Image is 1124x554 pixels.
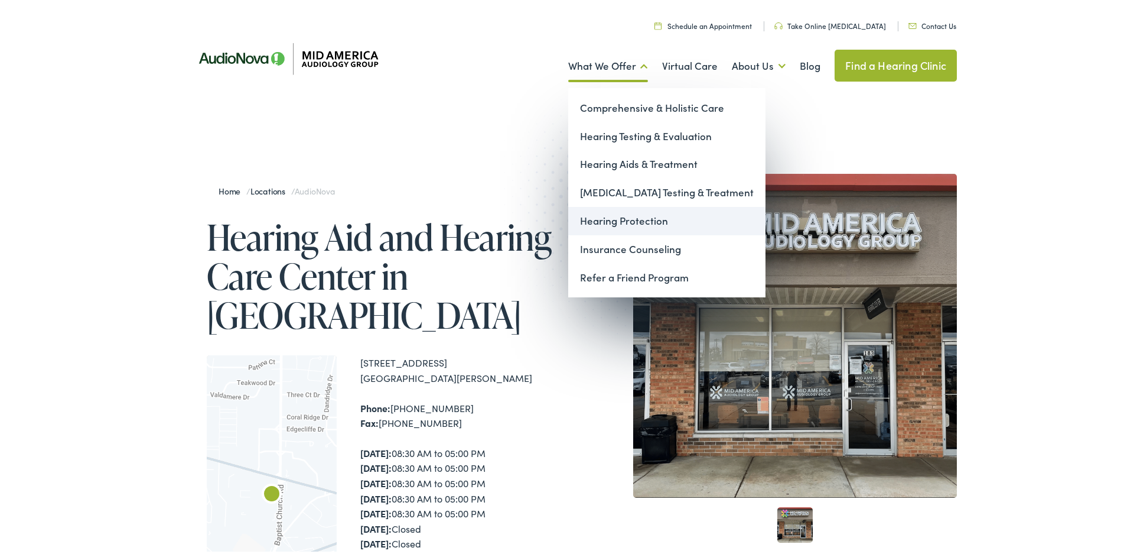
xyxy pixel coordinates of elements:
[207,215,567,332] h1: Hearing Aid and Hearing Care Center in [GEOGRAPHIC_DATA]
[774,20,783,27] img: utility icon
[360,353,567,383] div: [STREET_ADDRESS] [GEOGRAPHIC_DATA][PERSON_NAME]
[360,504,392,517] strong: [DATE]:
[568,261,765,290] a: Refer a Friend Program
[219,183,246,195] a: Home
[732,42,786,86] a: About Us
[360,444,392,457] strong: [DATE]:
[219,183,335,195] span: / /
[360,443,567,549] div: 08:30 AM to 05:00 PM 08:30 AM to 05:00 PM 08:30 AM to 05:00 PM 08:30 AM to 05:00 PM 08:30 AM to 0...
[360,459,392,472] strong: [DATE]:
[568,205,765,233] a: Hearing Protection
[568,120,765,148] a: Hearing Testing & Evaluation
[662,42,718,86] a: Virtual Care
[258,479,286,507] div: AudioNova
[360,414,379,427] strong: Fax:
[908,18,956,28] a: Contact Us
[568,148,765,176] a: Hearing Aids & Treatment
[360,534,392,547] strong: [DATE]:
[360,520,392,533] strong: [DATE]:
[800,42,820,86] a: Blog
[360,399,390,412] strong: Phone:
[777,505,813,540] a: 1
[360,490,392,503] strong: [DATE]:
[295,183,335,195] span: AudioNova
[654,20,662,27] img: utility icon
[568,92,765,120] a: Comprehensive & Holistic Care
[654,18,752,28] a: Schedule an Appointment
[568,233,765,261] a: Insurance Counseling
[360,399,567,429] div: [PHONE_NUMBER] [PHONE_NUMBER]
[908,21,917,27] img: utility icon
[250,183,291,195] a: Locations
[568,176,765,205] a: [MEDICAL_DATA] Testing & Treatment
[835,47,957,79] a: Find a Hearing Clinic
[774,18,886,28] a: Take Online [MEDICAL_DATA]
[360,474,392,487] strong: [DATE]:
[568,42,648,86] a: What We Offer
